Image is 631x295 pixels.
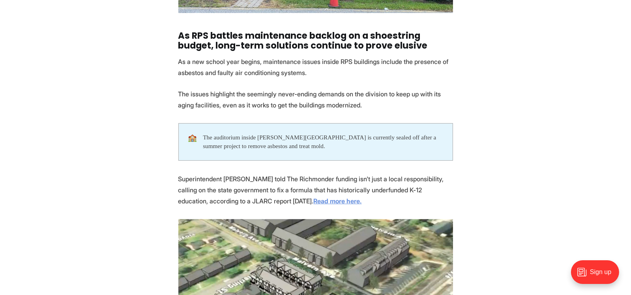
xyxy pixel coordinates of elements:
[178,88,453,111] p: The issues highlight the seemingly never-ending demands on the division to keep up with its aging...
[188,133,203,151] div: 🏫
[178,173,453,207] p: Superintendent [PERSON_NAME] told The Richmonder funding isn't just a local responsibility, calli...
[314,197,362,205] a: Read more here.
[564,256,631,295] iframe: portal-trigger
[178,31,453,51] h3: As RPS battles maintenance backlog on a shoestring budget, long-term solutions continue to prove ...
[203,133,443,151] div: The auditorium inside [PERSON_NAME][GEOGRAPHIC_DATA] is currently sealed off after a summer proje...
[178,56,453,78] p: As a new school year begins, maintenance issues inside RPS buildings include the presence of asbe...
